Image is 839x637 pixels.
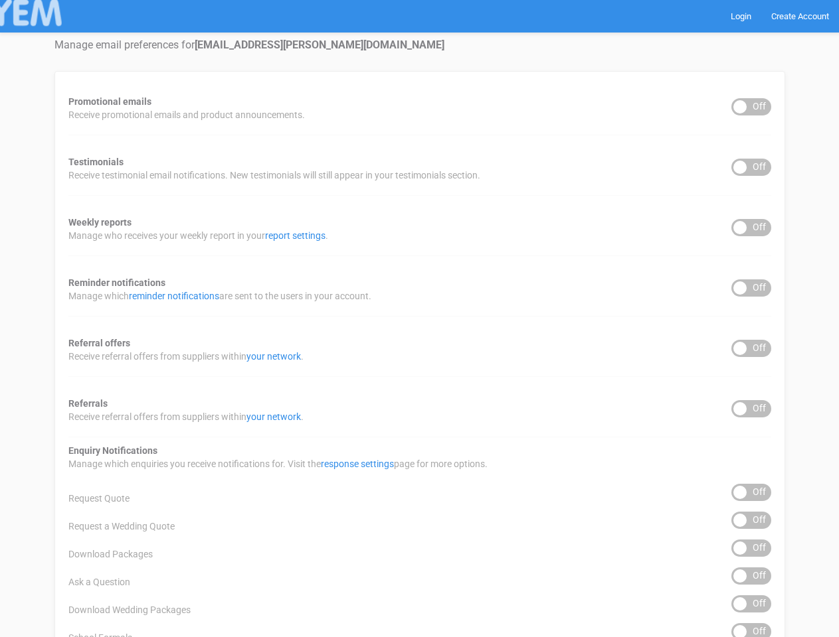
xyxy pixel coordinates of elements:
[68,108,305,121] span: Receive promotional emails and product announcements.
[68,169,480,182] span: Receive testimonial email notifications. New testimonials will still appear in your testimonials ...
[68,229,328,242] span: Manage who receives your weekly report in your .
[129,291,219,301] a: reminder notifications
[246,411,301,422] a: your network
[68,410,304,423] span: Receive referral offers from suppliers within .
[265,230,326,241] a: report settings
[321,459,394,469] a: response settings
[68,457,488,470] span: Manage which enquiries you receive notifications for. Visit the page for more options.
[195,38,444,51] strong: [EMAIL_ADDRESS][PERSON_NAME][DOMAIN_NAME]
[68,96,151,107] strong: Promotional emails
[68,350,304,363] span: Receive referral offers from suppliers within .
[68,277,165,288] strong: Reminder notifications
[68,492,130,505] span: Request Quote
[68,520,175,533] span: Request a Wedding Quote
[68,603,191,616] span: Download Wedding Packages
[68,547,153,561] span: Download Packages
[246,351,301,362] a: your network
[68,157,124,167] strong: Testimonials
[68,289,371,303] span: Manage which are sent to the users in your account.
[68,338,130,348] strong: Referral offers
[68,575,130,589] span: Ask a Question
[68,217,132,228] strong: Weekly reports
[68,445,157,456] strong: Enquiry Notifications
[54,39,785,51] h4: Manage email preferences for
[68,398,108,409] strong: Referrals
